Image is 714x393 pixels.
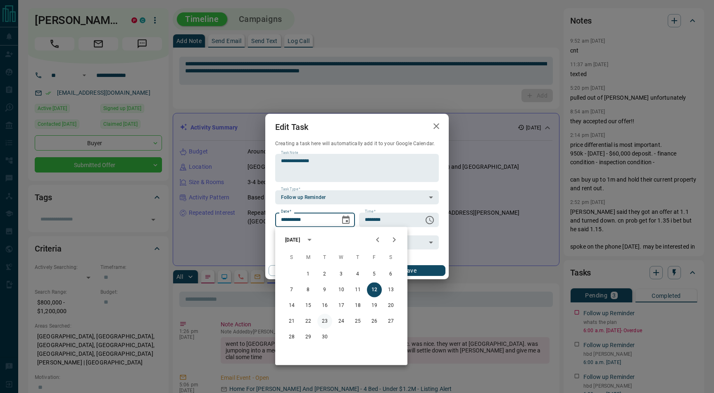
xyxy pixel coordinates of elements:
button: 28 [284,330,299,345]
button: 16 [317,298,332,313]
button: 22 [301,314,316,329]
p: Creating a task here will automatically add it to your Google Calendar. [275,140,439,147]
button: Choose time, selected time is 6:00 AM [421,212,438,228]
button: 6 [383,267,398,282]
button: 20 [383,298,398,313]
button: 7 [284,283,299,297]
button: 25 [350,314,365,329]
button: 14 [284,298,299,313]
button: 5 [367,267,382,282]
button: 17 [334,298,349,313]
button: 30 [317,330,332,345]
button: 18 [350,298,365,313]
span: Tuesday [317,249,332,266]
label: Task Note [281,150,298,156]
label: Time [365,209,376,214]
button: 21 [284,314,299,329]
button: 29 [301,330,316,345]
button: 9 [317,283,332,297]
button: 23 [317,314,332,329]
div: [DATE] [285,236,300,244]
div: Follow up Reminder [275,190,439,204]
span: Monday [301,249,316,266]
button: Cancel [269,265,339,276]
button: Next month [386,232,402,248]
label: Task Type [281,187,300,192]
button: 2 [317,267,332,282]
button: 1 [301,267,316,282]
span: Sunday [284,249,299,266]
h2: Edit Task [265,114,318,140]
span: Saturday [383,249,398,266]
button: 10 [334,283,349,297]
button: 4 [350,267,365,282]
button: calendar view is open, switch to year view [302,233,317,247]
button: 26 [367,314,382,329]
button: 8 [301,283,316,297]
button: 24 [334,314,349,329]
button: Save [375,265,445,276]
label: Date [281,209,291,214]
button: 11 [350,283,365,297]
span: Wednesday [334,249,349,266]
button: Choose date, selected date is Sep 12, 2025 [338,212,354,228]
button: 3 [334,267,349,282]
button: 12 [367,283,382,297]
button: 13 [383,283,398,297]
span: Friday [367,249,382,266]
button: 27 [383,314,398,329]
button: 15 [301,298,316,313]
span: Thursday [350,249,365,266]
button: Previous month [369,232,386,248]
button: 19 [367,298,382,313]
